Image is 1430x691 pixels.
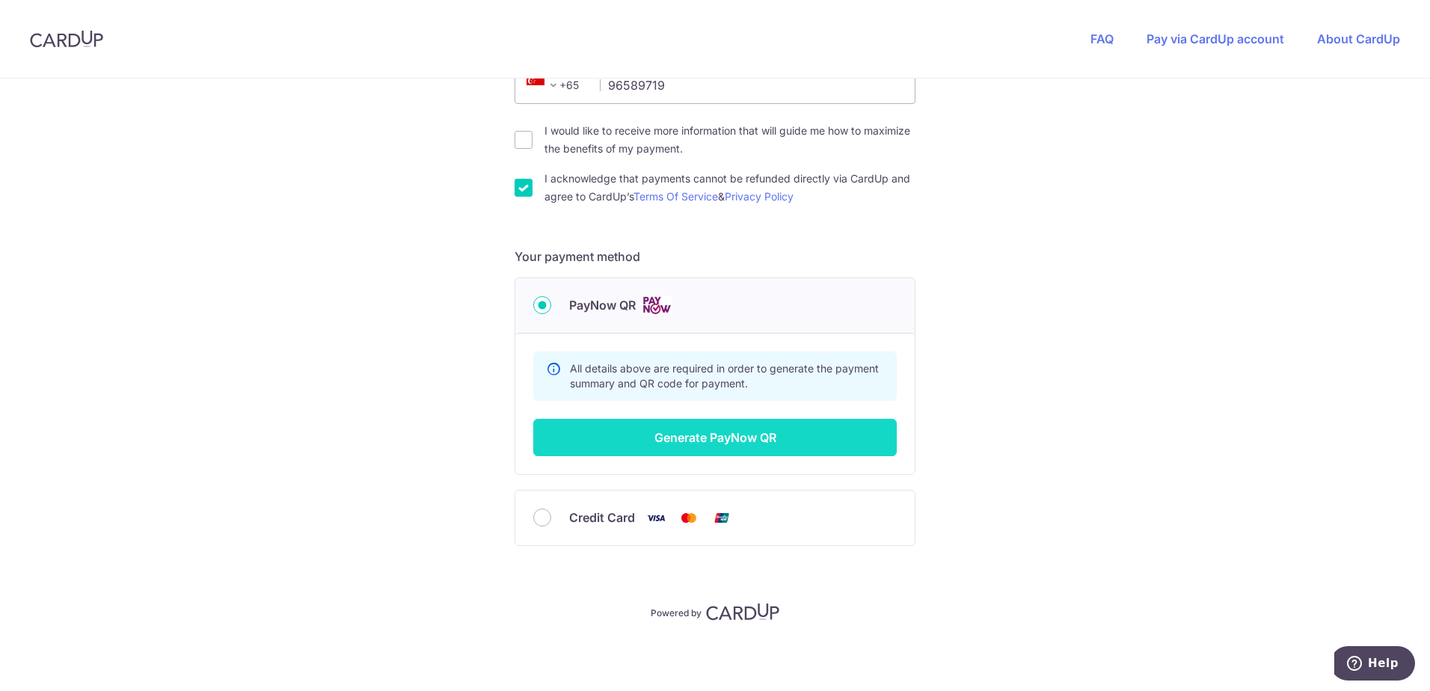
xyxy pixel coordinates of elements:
[707,509,737,527] img: Union Pay
[641,509,671,527] img: Visa
[569,509,635,526] span: Credit Card
[651,604,702,619] p: Powered by
[533,509,897,527] div: Credit Card Visa Mastercard Union Pay
[1090,31,1114,46] a: FAQ
[706,603,779,621] img: CardUp
[1334,646,1415,684] iframe: Opens a widget where you can find more information
[533,296,897,315] div: PayNow QR Cards logo
[544,170,915,206] label: I acknowledge that payments cannot be refunded directly via CardUp and agree to CardUp’s &
[1317,31,1400,46] a: About CardUp
[674,509,704,527] img: Mastercard
[642,296,672,315] img: Cards logo
[30,30,103,48] img: CardUp
[522,76,589,94] span: +65
[533,419,897,456] button: Generate PayNow QR
[725,190,794,203] a: Privacy Policy
[1147,31,1284,46] a: Pay via CardUp account
[515,248,915,265] h5: Your payment method
[633,190,718,203] a: Terms Of Service
[570,362,879,390] span: All details above are required in order to generate the payment summary and QR code for payment.
[544,122,915,158] label: I would like to receive more information that will guide me how to maximize the benefits of my pa...
[569,296,636,314] span: PayNow QR
[527,76,562,94] span: +65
